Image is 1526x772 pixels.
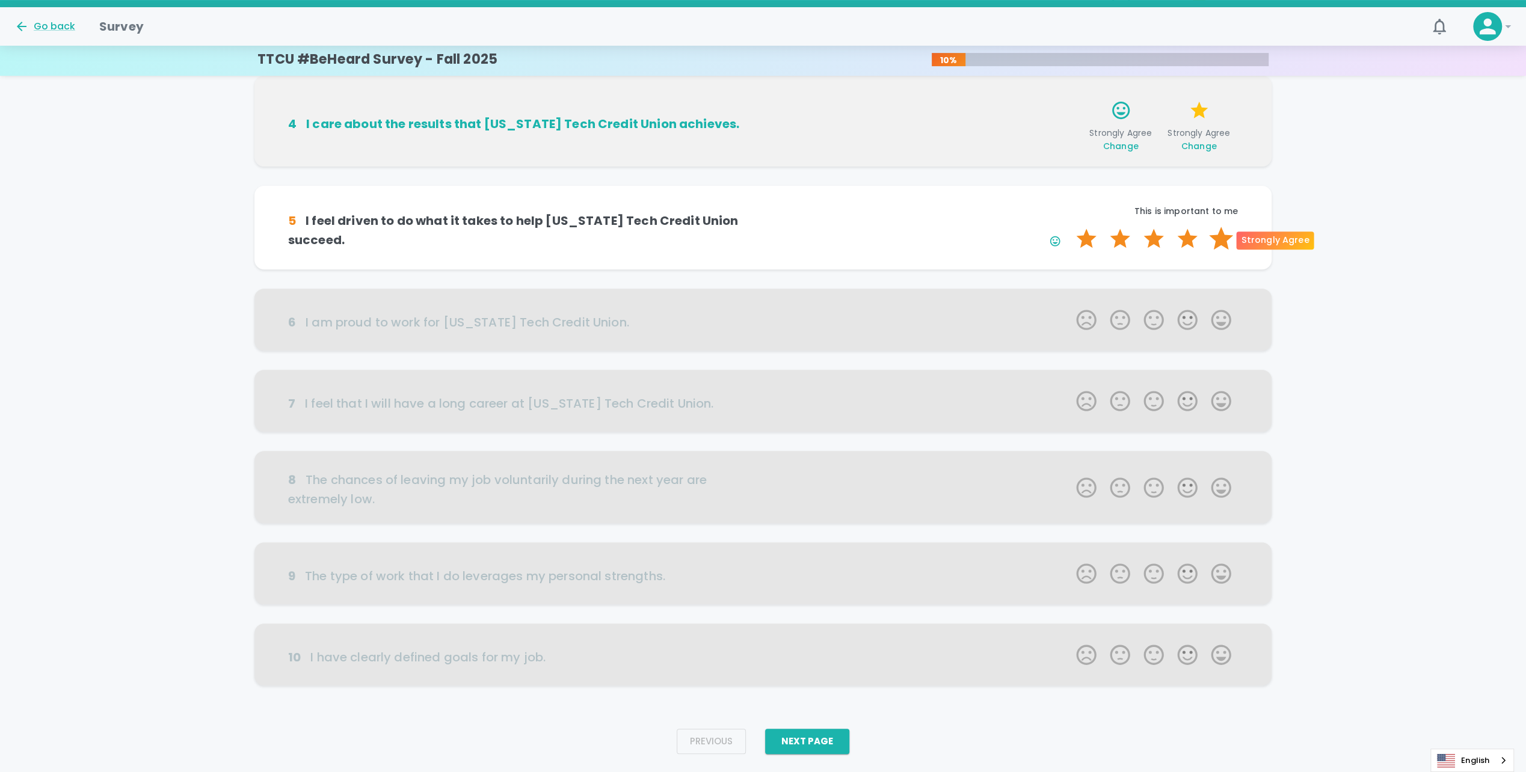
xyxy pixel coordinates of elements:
h4: TTCU #BeHeard Survey - Fall 2025 [257,51,497,68]
div: 4 [288,114,297,133]
span: Strongly Agree [1164,127,1233,152]
h1: Survey [99,17,144,36]
div: 5 [288,211,296,230]
h6: I feel driven to do what it takes to help [US_STATE] Tech Credit Union succeed. [288,211,763,250]
button: Go back [14,19,75,34]
h6: I care about the results that [US_STATE] Tech Credit Union achieves. [288,114,763,133]
span: Change [1181,140,1217,152]
aside: Language selected: English [1430,749,1514,772]
div: Language [1430,749,1514,772]
a: English [1431,749,1513,771]
span: Strongly Agree [1086,127,1155,152]
span: Change [1103,140,1139,152]
p: 10% [932,54,965,66]
p: This is important to me [763,205,1238,217]
div: Strongly Agree [1236,231,1314,250]
button: Next Page [765,729,849,754]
